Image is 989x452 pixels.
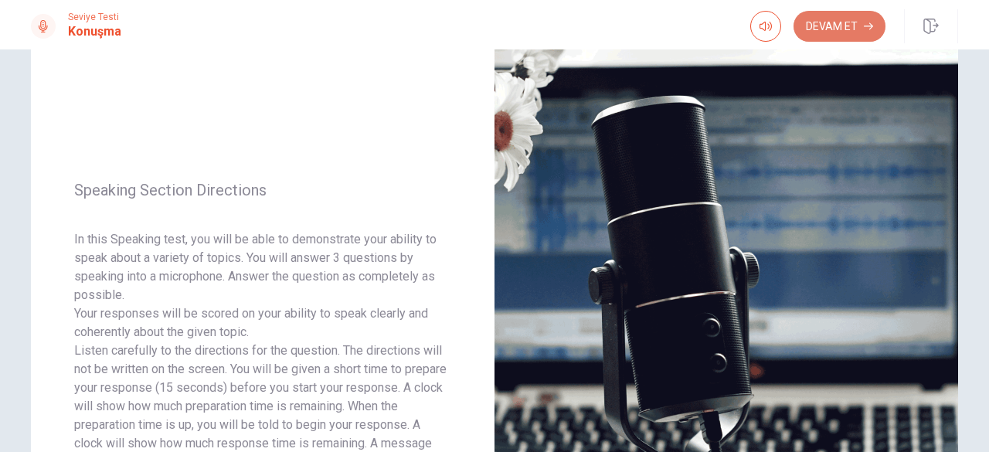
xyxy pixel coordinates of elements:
[74,181,451,199] span: Speaking Section Directions
[794,11,885,42] button: Devam Et
[68,12,121,22] span: Seviye Testi
[68,22,121,41] h1: Konuşma
[74,304,451,342] p: Your responses will be scored on your ability to speak clearly and coherently about the given topic.
[74,230,451,304] p: In this Speaking test, you will be able to demonstrate your ability to speak about a variety of t...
